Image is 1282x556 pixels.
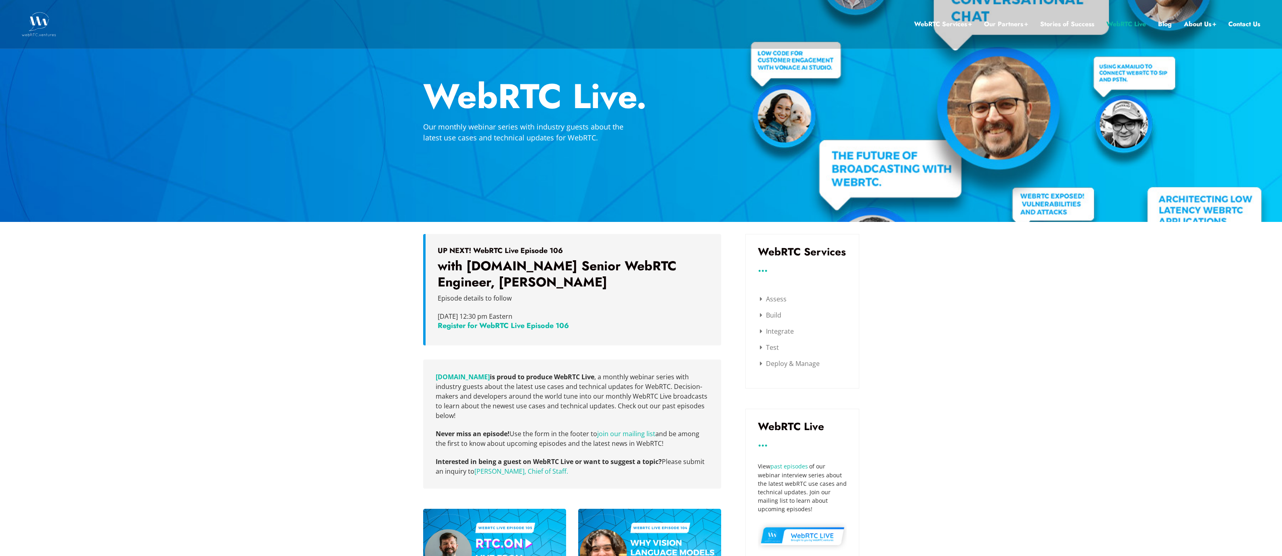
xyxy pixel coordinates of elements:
a: Contact Us [1228,19,1260,29]
img: WebRTC.ventures [22,12,56,36]
strong: is proud to produce WebRTC Live [436,372,594,381]
a: Integrate [760,327,794,336]
strong: Never miss an episode! [436,429,510,438]
a: WebRTC Services [914,19,972,29]
h3: ... [758,265,847,271]
a: Blog [1158,19,1172,29]
a: Assess [760,295,787,303]
a: past episodes [770,462,808,470]
p: Our monthly webinar series with industry guests about the latest use cases and technical updates ... [423,121,641,143]
h3: WebRTC Live [758,421,847,432]
a: About Us [1184,19,1216,29]
h5: UP NEXT! WebRTC Live Episode 106 [438,246,709,255]
strong: Interested in being a guest on WebRTC Live or want to suggest a topic? [436,457,662,466]
a: Test [760,343,779,352]
a: Deploy & Manage [760,359,820,368]
h3: WebRTC Services [758,247,847,257]
h2: WebRTC Live. [423,79,859,113]
p: [DATE] 12:30 pm Eastern [438,311,709,321]
p: Use the form in the footer to and be among the first to know about upcoming episodes and the late... [436,429,709,448]
a: WebRTC Live [1106,19,1146,29]
a: Stories of Success [1040,19,1094,29]
a: Our Partners [984,19,1028,29]
div: View of our webinar interview series about the latest webRTC use cases and technical updates. Joi... [758,462,847,513]
h3: with [DOMAIN_NAME] Senior WebRTC Engineer, [PERSON_NAME] [438,258,709,290]
a: Build [760,311,781,320]
h3: ... [758,440,847,446]
p: Please submit an inquiry to [436,457,709,476]
a: (opens in a new tab) [436,372,490,381]
a: Register for WebRTC Live Episode 106 [438,320,569,331]
p: Episode details to follow [438,293,709,303]
p: , a monthly webinar series with industry guests about the latest use cases and technical updates ... [436,372,709,420]
a: [PERSON_NAME], Chief of Staff. [474,467,568,476]
a: Join our mailing list (opens in a new tab) [597,429,655,438]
